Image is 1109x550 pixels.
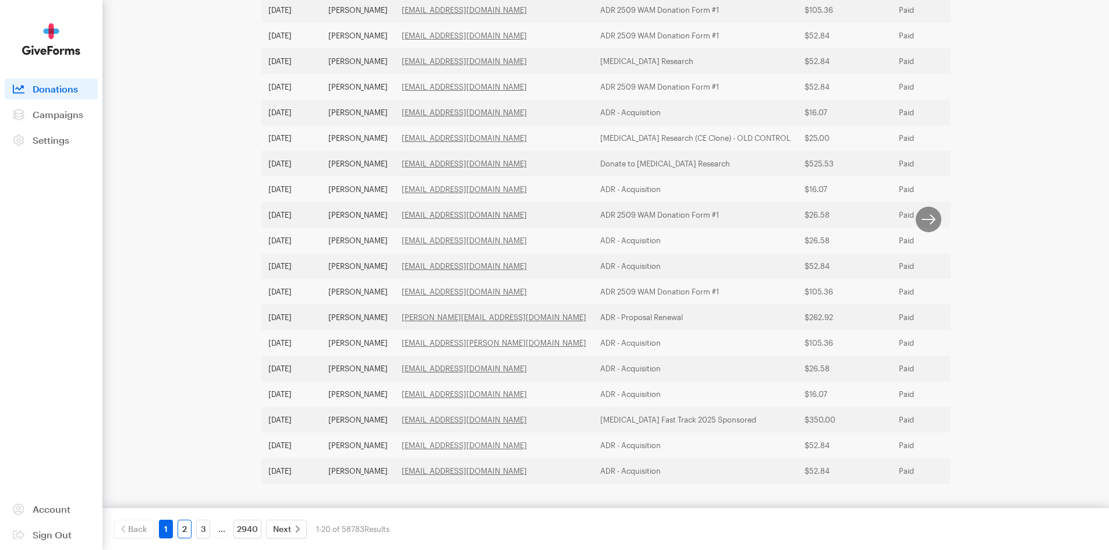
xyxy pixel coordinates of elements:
span: Next [273,522,291,536]
td: Paid [892,228,977,253]
td: [DATE] [261,330,321,356]
td: ADR - Acquisition [593,432,798,458]
td: [DATE] [261,407,321,432]
td: $262.92 [798,304,892,330]
span: Results [364,524,389,534]
td: [DATE] [261,228,321,253]
a: [EMAIL_ADDRESS][DOMAIN_NAME] [402,5,527,15]
a: [EMAIL_ADDRESS][DOMAIN_NAME] [402,287,527,296]
span: Account [33,503,70,514]
td: [PERSON_NAME] [321,74,395,100]
a: [EMAIL_ADDRESS][PERSON_NAME][DOMAIN_NAME] [402,338,586,347]
td: $52.84 [798,48,892,74]
a: 2940 [233,520,261,538]
a: [EMAIL_ADDRESS][DOMAIN_NAME] [402,236,527,245]
img: GiveForms [22,23,80,55]
td: Paid [892,381,977,407]
td: ADR - Acquisition [593,228,798,253]
td: Paid [892,125,977,151]
td: $52.84 [798,253,892,279]
td: [DATE] [261,202,321,228]
td: ADR - Acquisition [593,458,798,484]
a: 3 [196,520,210,538]
td: $105.36 [798,279,892,304]
a: 2 [178,520,192,538]
td: [PERSON_NAME] [321,23,395,48]
td: $26.58 [798,228,892,253]
a: Donations [5,79,98,100]
td: Paid [892,330,977,356]
div: 1-20 of 58783 [316,520,389,538]
td: ADR - Acquisition [593,100,798,125]
td: Paid [892,407,977,432]
td: [DATE] [261,125,321,151]
a: [EMAIL_ADDRESS][DOMAIN_NAME] [402,108,527,117]
td: Paid [892,279,977,304]
td: Paid [892,458,977,484]
td: [PERSON_NAME] [321,125,395,151]
td: [PERSON_NAME] [321,176,395,202]
td: [DATE] [261,279,321,304]
td: $16.07 [798,100,892,125]
td: [DATE] [261,23,321,48]
td: Paid [892,202,977,228]
td: ADR 2509 WAM Donation Form #1 [593,74,798,100]
td: [PERSON_NAME] [321,330,395,356]
td: $525.53 [798,151,892,176]
td: [PERSON_NAME] [321,356,395,381]
a: [EMAIL_ADDRESS][DOMAIN_NAME] [402,441,527,450]
td: Paid [892,253,977,279]
td: ADR 2509 WAM Donation Form #1 [593,202,798,228]
td: [PERSON_NAME] [321,228,395,253]
td: $52.84 [798,432,892,458]
a: [EMAIL_ADDRESS][DOMAIN_NAME] [402,466,527,476]
a: Settings [5,130,98,151]
td: $26.58 [798,356,892,381]
a: Account [5,499,98,520]
td: [DATE] [261,48,321,74]
td: [PERSON_NAME] [321,304,395,330]
td: ADR - Acquisition [593,176,798,202]
a: [EMAIL_ADDRESS][DOMAIN_NAME] [402,389,527,399]
a: [PERSON_NAME][EMAIL_ADDRESS][DOMAIN_NAME] [402,313,586,322]
a: [EMAIL_ADDRESS][DOMAIN_NAME] [402,133,527,143]
a: [EMAIL_ADDRESS][DOMAIN_NAME] [402,184,527,194]
td: Paid [892,304,977,330]
td: [DATE] [261,100,321,125]
td: ADR - Proposal Renewal [593,304,798,330]
td: [PERSON_NAME] [321,458,395,484]
a: Sign Out [5,524,98,545]
td: [DATE] [261,356,321,381]
td: ADR - Acquisition [593,330,798,356]
a: [EMAIL_ADDRESS][DOMAIN_NAME] [402,56,527,66]
span: Settings [33,134,69,146]
td: ADR - Acquisition [593,356,798,381]
a: [EMAIL_ADDRESS][DOMAIN_NAME] [402,210,527,219]
td: [PERSON_NAME] [321,253,395,279]
td: ADR 2509 WAM Donation Form #1 [593,23,798,48]
td: Paid [892,100,977,125]
td: [PERSON_NAME] [321,407,395,432]
td: Paid [892,151,977,176]
td: [DATE] [261,432,321,458]
td: $52.84 [798,458,892,484]
td: Paid [892,356,977,381]
td: [MEDICAL_DATA] Research [593,48,798,74]
span: Sign Out [33,529,72,540]
td: $26.58 [798,202,892,228]
td: $105.36 [798,330,892,356]
a: [EMAIL_ADDRESS][DOMAIN_NAME] [402,82,527,91]
td: [DATE] [261,253,321,279]
td: Paid [892,74,977,100]
td: [PERSON_NAME] [321,151,395,176]
td: [PERSON_NAME] [321,48,395,74]
td: [MEDICAL_DATA] Research (CE Clone) - OLD CONTROL [593,125,798,151]
td: $52.84 [798,74,892,100]
td: $350.00 [798,407,892,432]
td: ADR - Acquisition [593,253,798,279]
td: [DATE] [261,74,321,100]
td: Paid [892,23,977,48]
td: ADR - Acquisition [593,381,798,407]
td: [DATE] [261,151,321,176]
td: $16.07 [798,176,892,202]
